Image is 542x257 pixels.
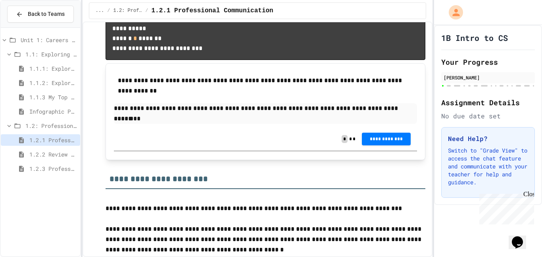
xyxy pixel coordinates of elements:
[509,225,534,249] iframe: chat widget
[107,8,110,14] span: /
[29,150,77,158] span: 1.2.2 Review - Professional Communication
[7,6,74,23] button: Back to Teams
[29,136,77,144] span: 1.2.1 Professional Communication
[25,122,77,130] span: 1.2: Professional Communication
[29,93,77,101] span: 1.1.3 My Top 3 CS Careers!
[448,134,528,143] h3: Need Help?
[440,3,465,21] div: My Account
[25,50,77,58] span: 1.1: Exploring CS Careers
[145,8,148,14] span: /
[96,8,104,14] span: ...
[441,97,535,108] h2: Assignment Details
[3,3,55,50] div: Chat with us now!Close
[444,74,532,81] div: [PERSON_NAME]
[21,36,77,44] span: Unit 1: Careers & Professionalism
[441,56,535,68] h2: Your Progress
[29,64,77,73] span: 1.1.1: Exploring CS Careers
[29,79,77,87] span: 1.1.2: Exploring CS Careers - Review
[113,8,142,14] span: 1.2: Professional Communication
[441,111,535,121] div: No due date set
[441,32,508,43] h1: 1B Intro to CS
[448,147,528,186] p: Switch to "Grade View" to access the chat feature and communicate with your teacher for help and ...
[29,107,77,116] span: Infographic Project: Your favorite CS
[29,164,77,173] span: 1.2.3 Professional Communication Challenge
[151,6,273,15] span: 1.2.1 Professional Communication
[28,10,65,18] span: Back to Teams
[476,191,534,224] iframe: chat widget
